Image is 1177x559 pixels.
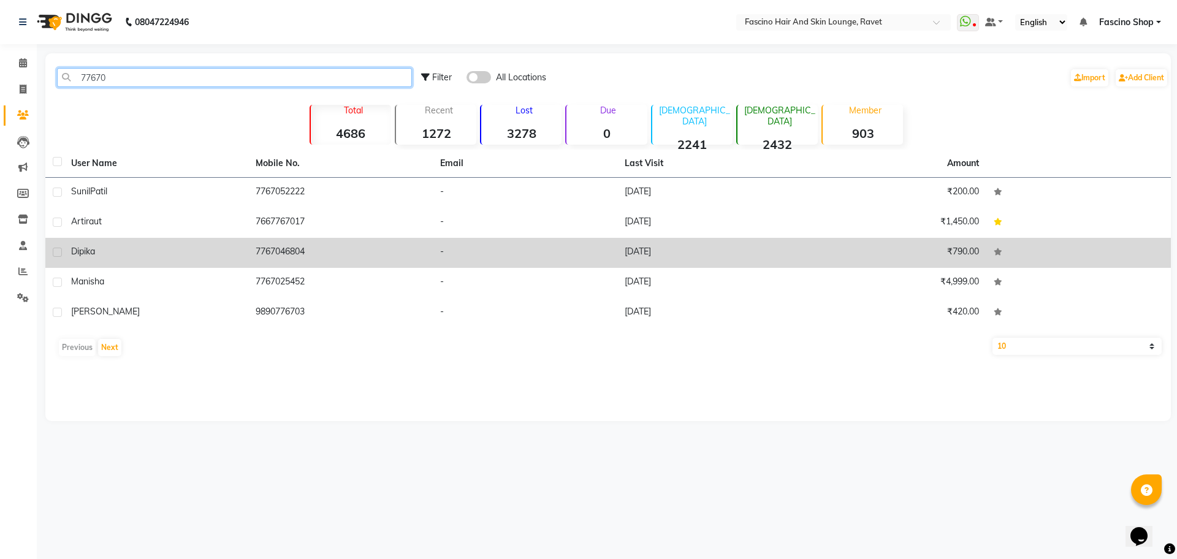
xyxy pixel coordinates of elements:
iframe: chat widget [1126,510,1165,547]
th: Mobile No. [248,150,433,178]
strong: 1272 [396,126,476,141]
td: 7767046804 [248,238,433,268]
th: Email [433,150,617,178]
td: - [433,178,617,208]
a: Import [1071,69,1108,86]
td: - [433,298,617,328]
p: Lost [486,105,562,116]
a: Add Client [1116,69,1167,86]
strong: 4686 [311,126,391,141]
span: Sunil [71,186,90,197]
p: Total [316,105,391,116]
td: - [433,238,617,268]
th: Amount [940,150,986,177]
p: Recent [401,105,476,116]
td: 7667767017 [248,208,433,238]
td: 7767052222 [248,178,433,208]
th: User Name [64,150,248,178]
span: All Locations [496,71,546,84]
td: ₹4,999.00 [802,268,986,298]
td: - [433,208,617,238]
strong: 0 [566,126,647,141]
strong: 3278 [481,126,562,141]
td: ₹790.00 [802,238,986,268]
p: Member [828,105,903,116]
td: [DATE] [617,238,802,268]
span: Manisha [71,276,104,287]
button: Next [98,339,121,356]
input: Search by Name/Mobile/Email/Code [57,68,412,87]
span: arti [71,216,86,227]
strong: 2241 [652,137,733,152]
td: [DATE] [617,208,802,238]
td: 7767025452 [248,268,433,298]
td: - [433,268,617,298]
img: logo [31,5,115,39]
td: ₹420.00 [802,298,986,328]
span: Dipika [71,246,95,257]
span: Patil [90,186,107,197]
b: 08047224946 [135,5,189,39]
strong: 903 [823,126,903,141]
td: 9890776703 [248,298,433,328]
td: ₹200.00 [802,178,986,208]
span: raut [86,216,102,227]
p: [DEMOGRAPHIC_DATA] [657,105,733,127]
strong: 2432 [737,137,818,152]
span: Fascino Shop [1099,16,1154,29]
td: [DATE] [617,178,802,208]
td: [DATE] [617,298,802,328]
span: Filter [432,72,452,83]
td: [DATE] [617,268,802,298]
th: Last Visit [617,150,802,178]
p: [DEMOGRAPHIC_DATA] [742,105,818,127]
td: ₹1,450.00 [802,208,986,238]
span: [PERSON_NAME] [71,306,140,317]
p: Due [569,105,647,116]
